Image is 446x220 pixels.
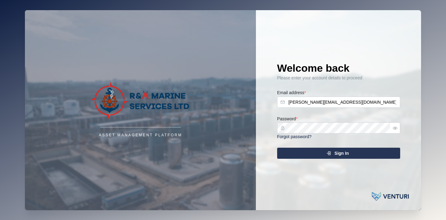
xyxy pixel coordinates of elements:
a: Forgot password? [277,134,312,139]
label: Password [277,116,298,122]
input: Enter your email [277,97,400,108]
h1: Welcome back [277,61,400,75]
img: Company Logo [79,82,202,119]
label: Email address [277,90,306,96]
div: Please enter your account details to proceed [277,75,400,82]
img: Powered by: Venturi [372,190,409,203]
div: Asset Management Platform [99,132,182,138]
span: Sign In [334,148,349,158]
button: Sign In [277,148,400,159]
